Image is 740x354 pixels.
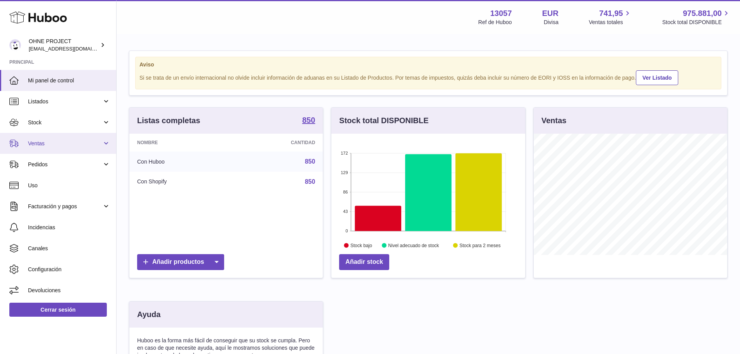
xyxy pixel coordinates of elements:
a: 975.881,00 Stock total DISPONIBLE [662,8,731,26]
h3: Stock total DISPONIBLE [339,115,428,126]
text: 86 [343,190,348,194]
img: internalAdmin-13057@internal.huboo.com [9,39,21,51]
td: Con Shopify [129,172,232,192]
th: Nombre [129,134,232,152]
div: OHNE PROJECT [29,38,99,52]
a: Añadir productos [137,254,224,270]
a: Ver Listado [636,70,678,85]
span: Mi panel de control [28,77,110,84]
strong: Aviso [139,61,717,68]
a: Cerrar sesión [9,303,107,317]
text: 0 [346,228,348,233]
text: 43 [343,209,348,214]
div: Ref de Huboo [478,19,512,26]
a: 850 [305,178,315,185]
a: 850 [302,116,315,126]
text: 129 [341,170,348,175]
h3: Ventas [542,115,566,126]
span: Listados [28,98,102,105]
th: Cantidad [232,134,323,152]
span: [EMAIL_ADDRESS][DOMAIN_NAME] [29,45,114,52]
a: 741,95 Ventas totales [589,8,632,26]
a: Añadir stock [339,254,389,270]
span: Configuración [28,266,110,273]
strong: 850 [302,116,315,124]
span: Stock [28,119,102,126]
text: Nivel adecuado de stock [388,243,440,248]
span: Pedidos [28,161,102,168]
span: Canales [28,245,110,252]
span: 741,95 [599,8,623,19]
span: 975.881,00 [683,8,722,19]
span: Incidencias [28,224,110,231]
span: Uso [28,182,110,189]
div: Si se trata de un envío internacional no olvide incluir información de aduanas en su Listado de P... [139,69,717,85]
a: 850 [305,158,315,165]
strong: EUR [542,8,559,19]
text: Stock para 2 meses [460,243,501,248]
span: Facturación y pagos [28,203,102,210]
span: Ventas [28,140,102,147]
text: Stock bajo [350,243,372,248]
span: Devoluciones [28,287,110,294]
h3: Ayuda [137,309,160,320]
span: Ventas totales [589,19,632,26]
span: Stock total DISPONIBLE [662,19,731,26]
div: Divisa [544,19,559,26]
h3: Listas completas [137,115,200,126]
td: Con Huboo [129,152,232,172]
text: 172 [341,151,348,155]
strong: 13057 [490,8,512,19]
